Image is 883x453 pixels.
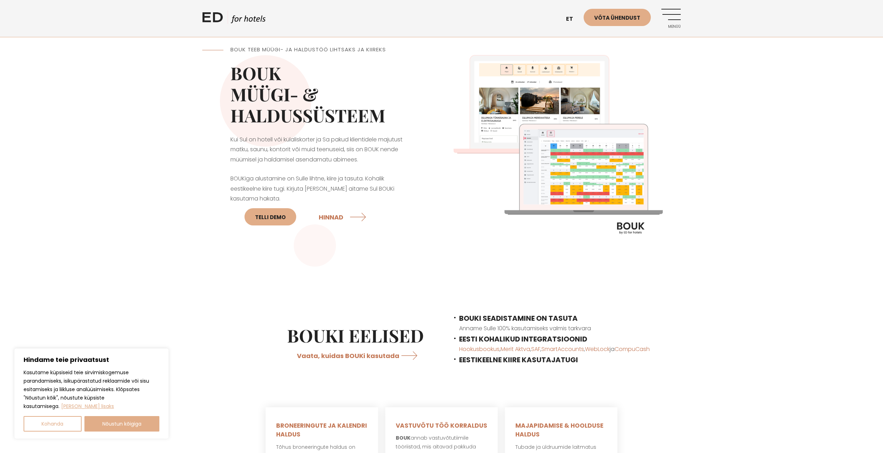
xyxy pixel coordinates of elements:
p: Hindame teie privaatsust [24,356,159,364]
button: Kohanda [24,416,82,432]
h2: BOUKi EELISED [220,325,424,346]
a: HINNAD [319,208,368,226]
span: EESTI KOHALIKUD INTEGRATSIOONID [459,334,587,344]
a: SAF [531,345,540,353]
p: Kui Sul on hotell või külaliskorter ja Sa pakud klientidele majutust matku, saunu, kontorit või m... [230,135,413,165]
a: Merit Aktva [501,345,530,353]
p: Kasutame küpsiseid teie sirvimiskogemuse parandamiseks, isikupärastatud reklaamide või sisu esita... [24,368,159,410]
span: BOUKI SEADISTAMINE ON TASUTA [459,313,578,323]
a: Loe lisaks [61,402,114,410]
a: ED HOTELS [202,11,266,28]
a: et [563,11,584,28]
span: Menüü [661,25,681,29]
p: BOUKiga alustamine on Sulle lihtne, kiire ja tasuta. Kohalik eestikeelne kiire tugi. Kirjuta [PER... [230,174,413,230]
a: CompuCash [615,345,650,353]
a: Vaata, kuidas BOUKi kasutada [297,346,424,365]
h2: BOUK MÜÜGI- & HALDUSSÜSTEEM [230,63,413,126]
a: Telli DEMO [244,208,296,225]
strong: EESTIKEELNE KIIRE KASUTAJATUGI [459,355,578,365]
h5: MAJAPIDAMISE & HOOLDUSE HALDUS [515,421,607,439]
p: Anname Sulle 100% kasutamiseks valmis tarkvara [459,324,663,334]
p: , , , , ja [459,344,663,355]
a: Võta ühendust [584,9,651,26]
h5: BRONEERINGUTE JA KALENDRI HALDUS [276,421,368,439]
a: SmartAccounts [541,345,584,353]
a: Hookusbookus [459,345,500,353]
a: Menüü [661,9,681,28]
a: WebLock [585,345,610,353]
span: BOUK TEEB MÜÜGI- JA HALDUSTÖÖ LIHTSAKS JA KIIREKS [230,46,386,53]
strong: BOUK [396,434,411,441]
button: Nõustun kõigiga [84,416,160,432]
h5: VASTUVÕTU TÖÖ KORRALDUS [396,421,487,430]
